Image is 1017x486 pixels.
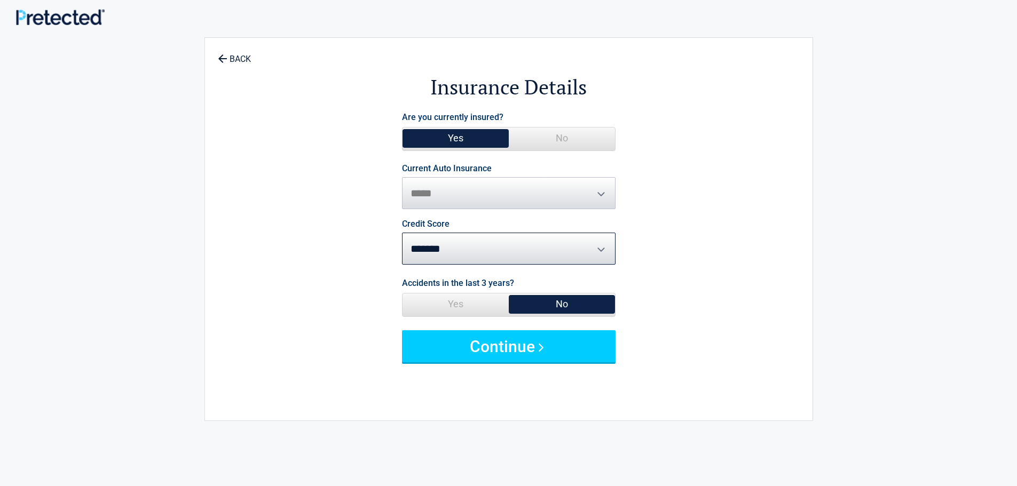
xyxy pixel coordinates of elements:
label: Credit Score [402,220,450,228]
span: No [509,293,615,315]
label: Accidents in the last 3 years? [402,276,514,290]
a: BACK [216,45,253,63]
label: Are you currently insured? [402,110,503,124]
label: Current Auto Insurance [402,164,492,173]
img: Main Logo [16,9,105,25]
span: Yes [403,128,509,149]
span: No [509,128,615,149]
button: Continue [402,330,616,362]
h2: Insurance Details [264,74,754,101]
span: Yes [403,293,509,315]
